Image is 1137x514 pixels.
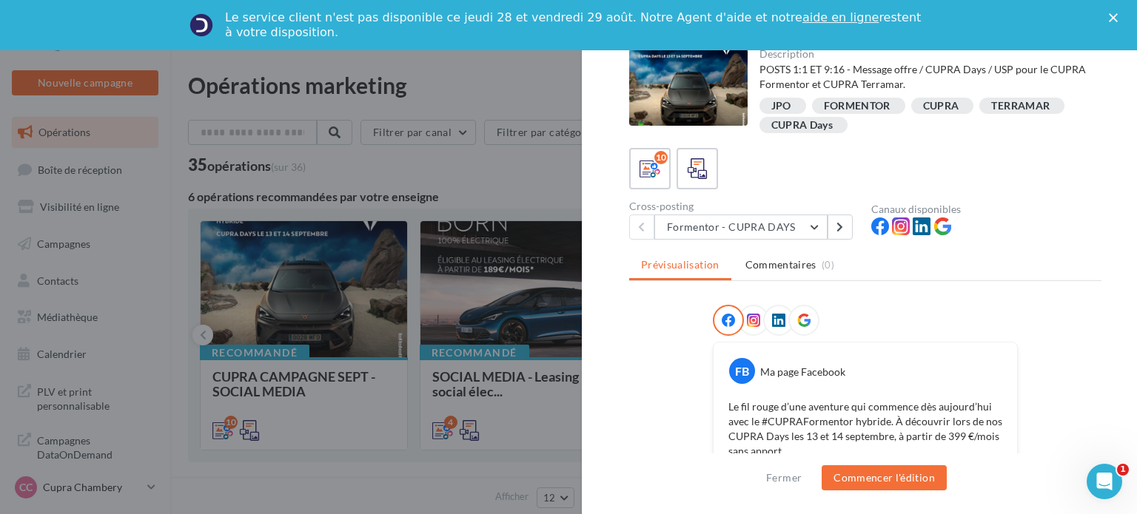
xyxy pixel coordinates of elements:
[760,469,808,487] button: Fermer
[728,399,1002,459] p: Le fil rouge d’une aventure qui commence dès aujourd’hui avec le #CUPRAFormentor hybride. À décou...
[1087,464,1122,499] iframe: Intercom live chat
[654,151,668,164] div: 10
[1109,13,1124,22] div: Fermer
[629,201,859,212] div: Cross-posting
[824,101,891,112] div: FORMENTOR
[802,10,879,24] a: aide en ligne
[729,358,755,384] div: FB
[822,259,834,271] span: (0)
[871,204,1101,214] div: Canaux disponibles
[745,257,816,272] span: Commentaires
[1117,464,1129,476] span: 1
[822,465,947,490] button: Commencer l'édition
[759,62,1090,92] div: POSTS 1:1 ET 9:16 - Message offre / CUPRA Days / USP pour le CUPRA Formentor et CUPRA Terramar.
[923,101,959,112] div: CUPRA
[189,13,213,37] img: Profile image for Service-Client
[225,10,924,40] div: Le service client n'est pas disponible ce jeudi 28 et vendredi 29 août. Notre Agent d'aide et not...
[759,49,1090,59] div: Description
[771,120,834,131] div: CUPRA Days
[654,214,828,240] button: Formentor - CUPRA DAYS
[991,101,1050,112] div: TERRAMAR
[771,101,791,112] div: JPO
[760,365,845,379] div: Ma page Facebook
